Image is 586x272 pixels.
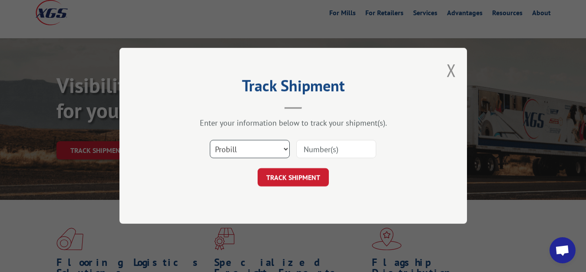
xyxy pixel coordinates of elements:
div: Open chat [550,237,576,263]
h2: Track Shipment [163,80,424,96]
button: TRACK SHIPMENT [258,169,329,187]
div: Enter your information below to track your shipment(s). [163,118,424,128]
input: Number(s) [296,140,376,159]
button: Close modal [447,59,456,82]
